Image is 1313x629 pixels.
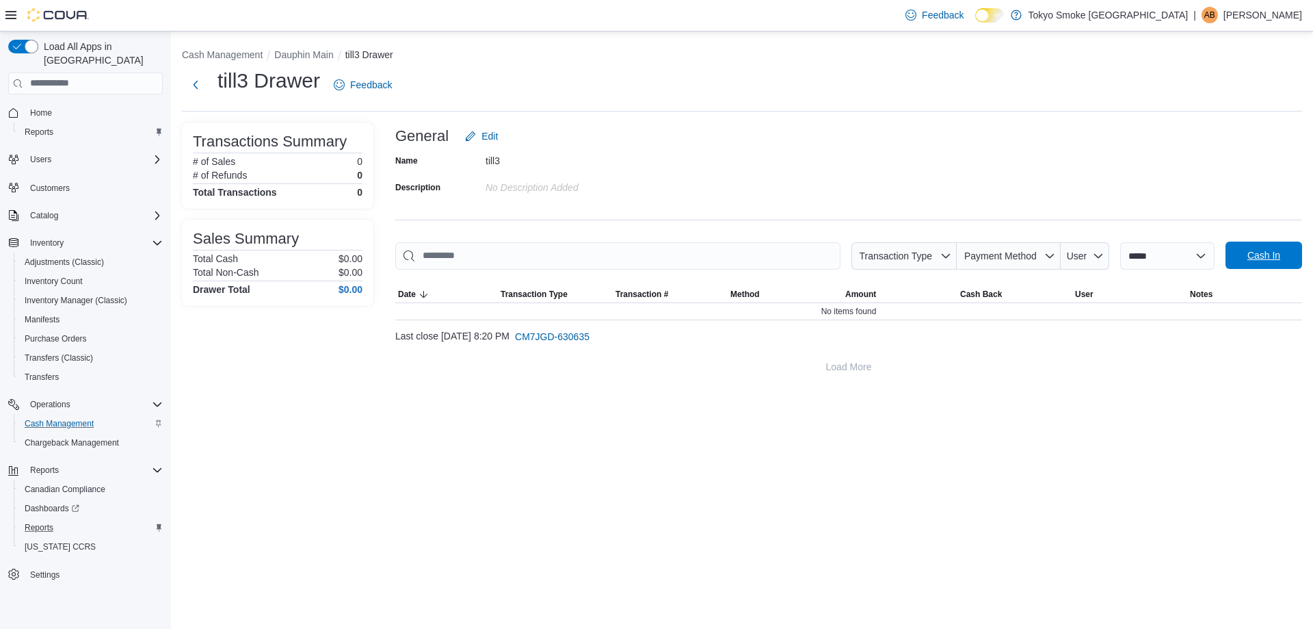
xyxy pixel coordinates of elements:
span: Inventory Manager (Classic) [19,292,163,309]
a: Canadian Compliance [19,481,111,498]
button: Reports [25,462,64,478]
span: Home [25,104,163,121]
nav: An example of EuiBreadcrumbs [182,48,1302,64]
span: Catalog [25,207,163,224]
input: Dark Mode [975,8,1004,23]
button: Inventory [3,233,168,253]
span: AB [1204,7,1215,23]
button: Users [3,150,168,169]
button: Payment Method [957,242,1061,270]
p: $0.00 [339,253,362,264]
button: Catalog [3,206,168,225]
span: Cash Management [25,418,94,429]
a: Feedback [328,71,397,99]
button: Operations [25,396,76,413]
label: Description [395,182,440,193]
button: Edit [460,123,503,150]
a: Transfers [19,369,64,385]
button: Catalog [25,207,64,224]
span: Transfers (Classic) [25,352,93,363]
a: Cash Management [19,415,99,432]
span: Inventory [30,238,64,248]
span: Customers [25,179,163,196]
button: Adjustments (Classic) [14,253,168,272]
button: Transfers [14,368,168,387]
h6: Total Cash [193,253,238,264]
h6: # of Sales [193,156,235,167]
a: Manifests [19,311,65,328]
span: Transaction # [615,289,668,300]
span: Cash Management [19,415,163,432]
a: Home [25,105,57,121]
button: Inventory Manager (Classic) [14,291,168,310]
a: Adjustments (Classic) [19,254,109,270]
button: Load More [395,353,1302,381]
span: Method [730,289,760,300]
span: Transfers (Classic) [19,350,163,366]
a: Customers [25,180,75,196]
button: Reports [3,461,168,480]
span: Notes [1190,289,1212,300]
button: Cash Back [957,286,1072,303]
span: Manifests [19,311,163,328]
a: Reports [19,124,59,140]
span: [US_STATE] CCRS [25,541,96,552]
nav: Complex example [8,97,163,620]
span: Washington CCRS [19,539,163,555]
p: | [1193,7,1196,23]
p: [PERSON_NAME] [1223,7,1302,23]
button: Date [395,286,498,303]
span: User [1075,289,1093,300]
span: Load More [826,360,872,374]
span: Inventory Manager (Classic) [25,295,127,306]
span: No items found [821,306,877,317]
button: Cash Management [182,49,263,60]
button: Transaction Type [498,286,613,303]
span: CM7JGD-630635 [515,330,589,344]
div: Last close [DATE] 8:20 PM [395,323,1302,350]
button: Inventory [25,235,69,251]
a: Reports [19,519,59,536]
a: Chargeback Management [19,435,124,451]
a: [US_STATE] CCRS [19,539,101,555]
h4: Total Transactions [193,187,277,198]
button: Dauphin Main [274,49,333,60]
span: Transfers [19,369,163,385]
div: till3 [486,150,669,166]
button: Inventory Count [14,272,168,291]
span: Adjustments (Classic) [19,254,163,270]
span: Inventory [25,235,163,251]
button: Reports [14,123,168,142]
button: User [1061,242,1109,270]
span: Transfers [25,372,59,383]
button: Cash In [1225,242,1302,269]
p: 0 [357,170,362,181]
span: Home [30,107,52,118]
h3: Sales Summary [193,231,299,247]
span: Feedback [350,78,392,92]
span: Chargeback Management [25,437,119,448]
button: Transaction # [613,286,728,303]
button: Transaction Type [851,242,957,270]
span: Reports [19,519,163,536]
span: Payment Method [964,251,1037,261]
p: 0 [357,156,362,167]
span: Date [398,289,416,300]
span: Inventory Count [19,273,163,290]
label: Name [395,155,418,166]
div: Allison Beauchamp [1202,7,1218,23]
span: Customers [30,183,70,194]
div: No Description added [486,177,669,193]
h4: $0.00 [339,284,362,295]
p: Tokyo Smoke [GEOGRAPHIC_DATA] [1029,7,1189,23]
a: Transfers (Classic) [19,350,98,366]
h3: General [395,128,449,144]
img: Cova [27,8,89,22]
span: Users [25,151,163,168]
h4: Drawer Total [193,284,250,295]
span: Reports [25,522,53,533]
span: Edit [481,129,498,143]
a: Settings [25,567,65,583]
span: Cash Back [960,289,1002,300]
